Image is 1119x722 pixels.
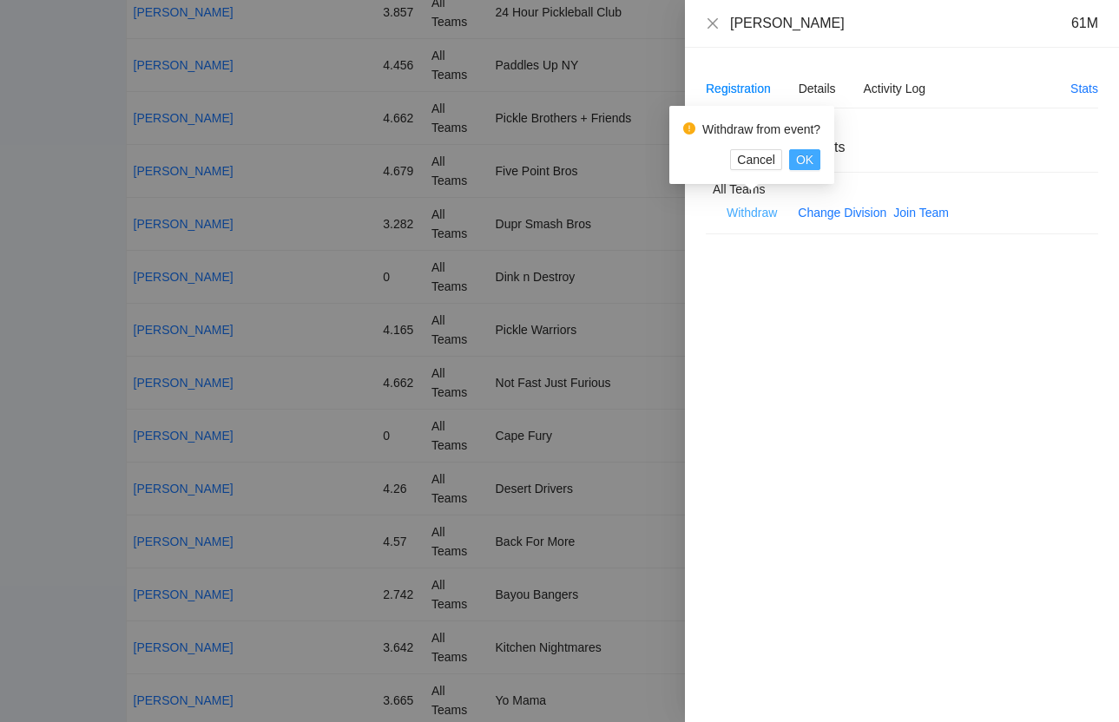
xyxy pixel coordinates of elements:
[706,16,720,30] span: close
[716,122,1088,172] div: Registered to Events
[727,203,777,222] span: Withdraw
[798,206,886,220] a: Change Division
[713,180,1070,199] div: All Teams
[730,149,782,170] button: Cancel
[737,150,775,169] span: Cancel
[789,149,820,170] button: OK
[706,16,720,31] button: Close
[706,79,771,98] div: Registration
[796,150,813,169] span: OK
[799,79,836,98] div: Details
[1070,82,1098,95] a: Stats
[730,14,845,33] div: [PERSON_NAME]
[1071,14,1098,33] div: 61M
[713,199,791,226] button: Withdraw
[702,120,820,139] div: Withdraw from event?
[683,122,695,135] span: exclamation-circle
[893,206,949,220] a: Join Team
[864,79,926,98] div: Activity Log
